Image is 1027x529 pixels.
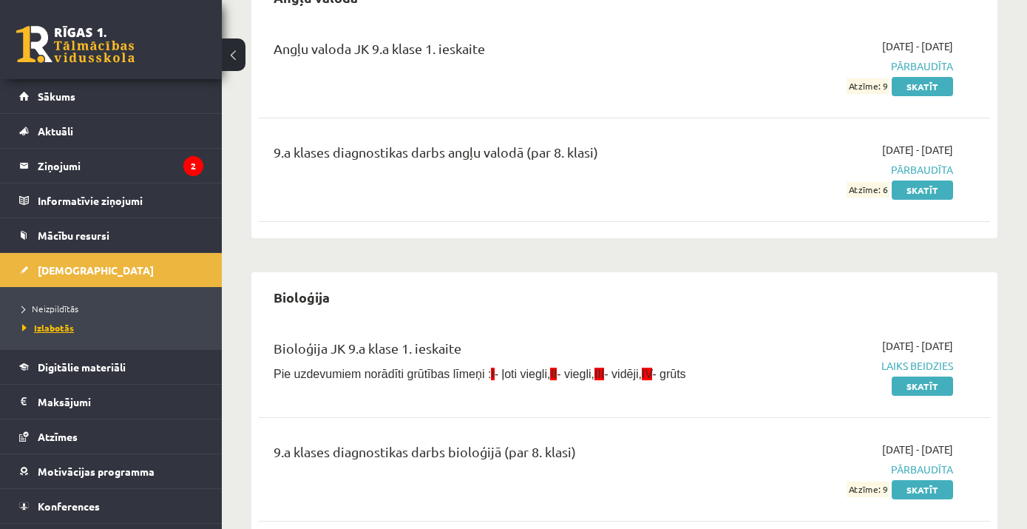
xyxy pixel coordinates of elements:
[19,114,203,148] a: Aktuāli
[38,360,126,374] span: Digitālie materiāli
[22,322,74,334] span: Izlabotās
[847,78,889,94] span: Atzīme: 9
[259,280,345,314] h2: Bioloģija
[22,321,207,334] a: Izlabotās
[882,38,953,54] span: [DATE] - [DATE]
[892,181,953,200] a: Skatīt
[38,263,154,277] span: [DEMOGRAPHIC_DATA]
[183,156,203,176] i: 2
[594,368,604,380] span: III
[742,358,953,374] span: Laiks beidzies
[38,385,203,419] legend: Maksājumi
[847,482,889,497] span: Atzīme: 9
[16,26,135,63] a: Rīgas 1. Tālmācības vidusskola
[38,430,78,443] span: Atzīmes
[19,350,203,384] a: Digitālie materiāli
[742,162,953,178] span: Pārbaudīta
[38,499,100,513] span: Konferences
[38,465,155,478] span: Motivācijas programma
[882,442,953,457] span: [DATE] - [DATE]
[882,338,953,354] span: [DATE] - [DATE]
[642,368,652,380] span: IV
[38,183,203,218] legend: Informatīvie ziņojumi
[274,142,719,169] div: 9.a klases diagnostikas darbs angļu valodā (par 8. klasi)
[491,368,494,380] span: I
[38,90,75,103] span: Sākums
[38,229,109,242] span: Mācību resursi
[550,368,557,380] span: II
[19,79,203,113] a: Sākums
[19,218,203,252] a: Mācību resursi
[882,142,953,158] span: [DATE] - [DATE]
[892,377,953,396] a: Skatīt
[19,385,203,419] a: Maksājumi
[742,462,953,477] span: Pārbaudīta
[19,454,203,488] a: Motivācijas programma
[19,149,203,183] a: Ziņojumi2
[892,77,953,96] a: Skatīt
[19,183,203,218] a: Informatīvie ziņojumi
[22,302,207,315] a: Neizpildītās
[274,368,686,380] span: Pie uzdevumiem norādīti grūtības līmeņi : - ļoti viegli, - viegli, - vidēji, - grūts
[274,442,719,469] div: 9.a klases diagnostikas darbs bioloģijā (par 8. klasi)
[19,253,203,287] a: [DEMOGRAPHIC_DATA]
[22,303,78,314] span: Neizpildītās
[892,480,953,499] a: Skatīt
[19,420,203,454] a: Atzīmes
[742,58,953,74] span: Pārbaudīta
[38,124,73,138] span: Aktuāli
[274,338,719,365] div: Bioloģija JK 9.a klase 1. ieskaite
[19,489,203,523] a: Konferences
[38,149,203,183] legend: Ziņojumi
[274,38,719,66] div: Angļu valoda JK 9.a klase 1. ieskaite
[847,182,889,198] span: Atzīme: 6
